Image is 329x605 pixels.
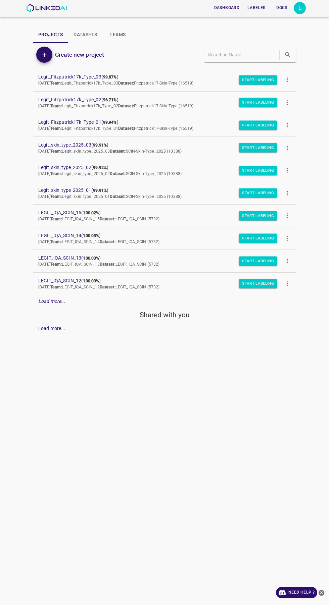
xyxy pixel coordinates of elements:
[294,2,306,14] div: L
[38,239,160,244] span: [DATE] LEGIT_IQA_SCIN_14 LEGIT_IQA_SCIN (5732)
[93,188,107,193] b: 99.91%
[38,96,280,103] span: Legit_Fitzpatrick17k_Type_02 ( )
[280,118,295,133] button: more
[83,211,99,215] b: 100.02%
[103,120,117,125] b: 99.94%
[50,81,62,86] b: Team:
[281,48,295,62] button: search
[50,262,62,267] b: Team:
[38,164,280,171] span: Legit_skin_type_2025_02 ( )
[38,262,160,267] span: [DATE] LEGIT_IQA_SCIN_13 LEGIT_IQA_SCIN (5732)
[93,143,107,148] b: 99.91%
[38,149,182,154] span: [DATE] Legit_skin_type_2025_03 SCIN-Skin-Type_2025 (10388)
[83,256,99,261] b: 100.03%
[239,234,277,243] button: Start Labeling
[280,254,295,269] button: more
[38,142,280,149] span: Legit_skin_type_2025_03 ( )
[33,250,296,272] a: LEGIT_IQA_SCIN_13(100.03%)[DATE]Team:LEGIT_IQA_SCIN_13Dataset:LEGIT_IQA_SCIN (5732)
[280,163,295,178] button: more
[239,211,277,220] button: Start Labeling
[50,239,62,244] b: Team:
[110,149,126,154] b: Dataset:
[33,227,296,250] a: LEGIT_IQA_SCIN_14(100.03%)[DATE]Team:LEGIT_IQA_SCIN_14Dataset:LEGIT_IQA_SCIN (5732)
[33,69,296,91] a: Legit_Fitzpatrick17k_Type_03(99.87%)[DATE]Team:Legit_Fitzpatrick17k_Type_03Dataset:Fitzpatrick17-...
[100,262,115,267] b: Dataset:
[239,98,277,107] button: Start Labeling
[100,239,115,244] b: Dataset:
[38,209,280,216] span: LEGIT_IQA_SCIN_15 ( )
[211,2,242,13] button: Dashboard
[52,50,104,59] a: Create new project
[38,255,280,262] span: LEGIT_IQA_SCIN_13 ( )
[103,75,117,79] b: 99.87%
[280,276,295,291] button: more
[38,325,65,332] div: Load more...
[245,2,268,13] button: Labeler
[50,149,62,154] b: Team:
[38,81,193,86] span: [DATE] Legit_Fitzpatrick17k_Type_03 Fitzpatrick17-Skin-Type (16519)
[38,277,280,284] span: LEGIT_IQA_SCIN_12 ( )
[50,285,62,289] b: Team:
[33,322,296,335] div: Load more...
[239,166,277,175] button: Start Labeling
[55,50,104,59] h6: Create new project
[110,171,126,176] b: Dataset:
[280,231,295,246] button: more
[38,171,182,176] span: [DATE] Legit_skin_type_2025_02 SCIN-Skin-Type_2025 (10388)
[38,194,182,199] span: [DATE] Legit_skin_type_2025_01 SCIN-Skin-Type_2025 (10388)
[280,208,295,223] button: more
[271,2,292,13] button: Docs
[33,182,296,205] a: Legit_skin_type_2025_01(99.91%)[DATE]Team:Legit_skin_type_2025_01Dataset:SCIN-Skin-Type_2025 (10388)
[100,285,115,289] b: Dataset:
[33,295,296,308] div: Load more...
[33,159,296,182] a: Legit_skin_type_2025_02(99.92%)[DATE]Team:Legit_skin_type_2025_02Dataset:SCIN-Skin-Type_2025 (10388)
[33,205,296,227] a: LEGIT_IQA_SCIN_15(100.02%)[DATE]Team:LEGIT_IQA_SCIN_15Dataset:LEGIT_IQA_SCIN (5732)
[280,140,295,155] button: more
[38,187,280,194] span: Legit_skin_type_2025_01 ( )
[118,126,134,131] b: Dataset:
[38,73,280,80] span: Legit_Fitzpatrick17k_Type_03 ( )
[100,217,115,221] b: Dataset:
[280,185,295,201] button: more
[276,587,317,598] a: Need Help ?
[26,4,67,12] img: LinkedAI
[38,119,280,126] span: Legit_Fitzpatrick17k_Type_01 ( )
[38,104,193,108] span: [DATE] Legit_Fitzpatrick17k_Type_02 Fitzpatrick17-Skin-Type (16519)
[317,587,326,598] button: close-help
[36,47,52,63] button: Add
[33,137,296,159] a: Legit_skin_type_2025_03(99.91%)[DATE]Team:Legit_skin_type_2025_03Dataset:SCIN-Skin-Type_2025 (10388)
[93,165,107,170] b: 99.92%
[243,1,270,15] a: Labeler
[33,273,296,295] a: LEGIT_IQA_SCIN_12(100.03%)[DATE]Team:LEGIT_IQA_SCIN_12Dataset:LEGIT_IQA_SCIN (5732)
[102,27,133,43] button: Teams
[33,114,296,136] a: Legit_Fitzpatrick17k_Type_01(99.94%)[DATE]Team:Legit_Fitzpatrick17k_Type_01Dataset:Fitzpatrick17-...
[239,256,277,266] button: Start Labeling
[118,104,134,108] b: Dataset:
[50,217,62,221] b: Team:
[239,143,277,153] button: Start Labeling
[239,279,277,288] button: Start Labeling
[33,27,68,43] button: Projects
[280,95,295,110] button: more
[118,81,134,86] b: Dataset:
[33,92,296,114] a: Legit_Fitzpatrick17k_Type_02(96.71%)[DATE]Team:Legit_Fitzpatrick17k_Type_02Dataset:Fitzpatrick17-...
[50,104,62,108] b: Team:
[208,50,278,60] input: Search in Name
[50,126,62,131] b: Team:
[210,1,243,15] a: Dashboard
[33,310,296,320] h5: Shared with you
[280,72,295,88] button: more
[239,120,277,130] button: Start Labeling
[270,1,294,15] a: Docs
[68,27,102,43] button: Datasets
[83,279,99,283] b: 100.03%
[38,285,160,289] span: [DATE] LEGIT_IQA_SCIN_12 LEGIT_IQA_SCIN (5732)
[239,188,277,198] button: Start Labeling
[50,171,62,176] b: Team:
[83,233,99,238] b: 100.03%
[38,126,193,131] span: [DATE] Legit_Fitzpatrick17k_Type_01 Fitzpatrick17-Skin-Type (16519)
[38,217,160,221] span: [DATE] LEGIT_IQA_SCIN_15 LEGIT_IQA_SCIN (5732)
[38,298,65,304] em: Load more...
[50,194,62,199] b: Team:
